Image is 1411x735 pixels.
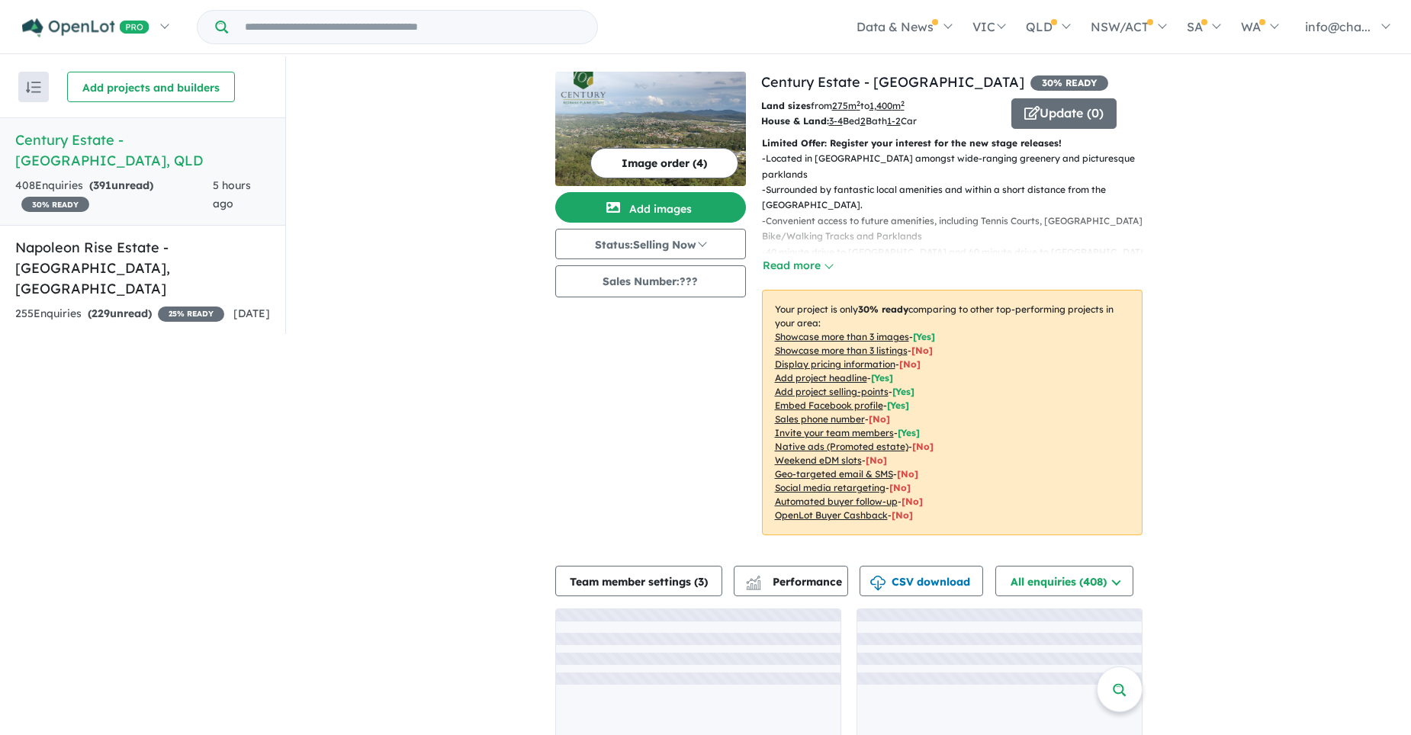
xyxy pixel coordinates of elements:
[89,178,153,192] strong: ( unread)
[746,580,761,590] img: bar-chart.svg
[698,575,704,589] span: 3
[832,100,860,111] u: 275 m
[775,441,908,452] u: Native ads (Promoted estate)
[897,468,918,480] span: [No]
[829,115,843,127] u: 3-4
[889,482,911,493] span: [No]
[15,130,270,171] h5: Century Estate - [GEOGRAPHIC_DATA] , QLD
[775,372,867,384] u: Add project headline
[762,245,1155,260] p: - 40 minute drive to [GEOGRAPHIC_DATA] and 60 minute drive to [GEOGRAPHIC_DATA]
[892,386,914,397] span: [ Yes ]
[762,182,1155,213] p: - Surrounded by fantastic local amenities and within a short distance from the [GEOGRAPHIC_DATA].
[26,82,41,93] img: sort.svg
[555,72,746,186] img: Century Estate - Redbank Plains
[762,257,834,274] button: Read more
[233,307,270,320] span: [DATE]
[762,151,1155,182] p: - Located in [GEOGRAPHIC_DATA] amongst wide-ranging greenery and picturesque parklands
[555,229,746,259] button: Status:Selling Now
[15,237,270,299] h5: Napoleon Rise Estate - [GEOGRAPHIC_DATA] , [GEOGRAPHIC_DATA]
[67,72,235,102] button: Add projects and builders
[555,566,722,596] button: Team member settings (3)
[899,358,921,370] span: [ No ]
[860,566,983,596] button: CSV download
[860,100,905,111] span: to
[555,192,746,223] button: Add images
[775,468,893,480] u: Geo-targeted email & SMS
[158,307,224,322] span: 25 % READY
[887,115,901,127] u: 1-2
[858,303,908,315] b: 30 % ready
[92,307,110,320] span: 229
[762,136,1143,151] p: Limited Offer: Register your interest for the new stage releases!
[911,345,933,356] span: [ No ]
[775,427,894,438] u: Invite your team members
[213,178,251,210] span: 5 hours ago
[871,372,893,384] span: [ Yes ]
[748,575,842,589] span: Performance
[93,178,111,192] span: 391
[869,100,905,111] u: 1,400 m
[231,11,594,43] input: Try estate name, suburb, builder or developer
[775,400,883,411] u: Embed Facebook profile
[913,331,935,342] span: [ Yes ]
[761,114,1000,129] p: Bed Bath Car
[775,454,862,466] u: Weekend eDM slots
[898,427,920,438] span: [ Yes ]
[887,400,909,411] span: [ Yes ]
[1030,75,1108,91] span: 30 % READY
[762,290,1143,535] p: Your project is only comparing to other top-performing projects in your area: - - - - - - - - - -...
[869,413,890,425] span: [ No ]
[775,482,885,493] u: Social media retargeting
[761,98,1000,114] p: from
[15,177,213,213] div: 408 Enquir ies
[1305,19,1371,34] span: info@cha...
[866,454,887,466] span: [No]
[775,345,908,356] u: Showcase more than 3 listings
[892,509,913,521] span: [No]
[1011,98,1117,129] button: Update (0)
[761,115,829,127] b: House & Land:
[775,496,898,507] u: Automated buyer follow-up
[901,99,905,108] sup: 2
[21,197,89,212] span: 30 % READY
[22,18,149,37] img: Openlot PRO Logo White
[88,307,152,320] strong: ( unread)
[761,73,1024,91] a: Century Estate - [GEOGRAPHIC_DATA]
[775,509,888,521] u: OpenLot Buyer Cashback
[761,100,811,111] b: Land sizes
[912,441,934,452] span: [No]
[860,115,866,127] u: 2
[590,148,738,178] button: Image order (4)
[555,265,746,297] button: Sales Number:???
[775,413,865,425] u: Sales phone number
[762,213,1155,245] p: - Convenient access to future amenities, including Tennis Courts, [GEOGRAPHIC_DATA], Bike/Walking...
[857,99,860,108] sup: 2
[15,305,224,323] div: 255 Enquir ies
[870,576,885,591] img: download icon
[995,566,1133,596] button: All enquiries (408)
[746,576,760,584] img: line-chart.svg
[775,386,889,397] u: Add project selling-points
[775,358,895,370] u: Display pricing information
[734,566,848,596] button: Performance
[902,496,923,507] span: [No]
[775,331,909,342] u: Showcase more than 3 images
